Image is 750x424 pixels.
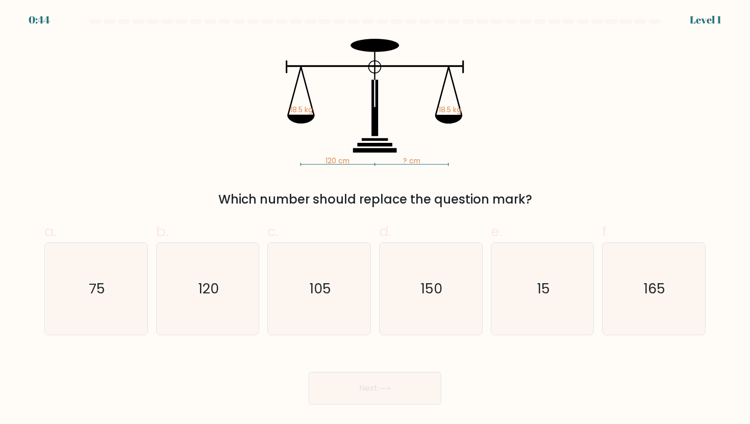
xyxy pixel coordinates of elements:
text: 120 [198,279,219,298]
tspan: 120 cm [326,156,349,166]
text: 105 [309,279,331,298]
span: b. [156,221,168,241]
span: a. [44,221,57,241]
span: f. [602,221,609,241]
span: e. [491,221,502,241]
span: c. [267,221,279,241]
tspan: 18.5 kg [439,106,461,115]
text: 75 [89,279,105,298]
span: d. [379,221,391,241]
div: 0:44 [29,12,50,28]
text: 165 [644,279,666,298]
text: 15 [537,279,550,298]
button: Next [309,372,441,405]
div: Level 1 [690,12,721,28]
div: Which number should replace the question mark? [51,190,699,209]
tspan: ? cm [403,156,420,166]
text: 150 [421,279,443,298]
tspan: 18.5 kg [291,106,313,115]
